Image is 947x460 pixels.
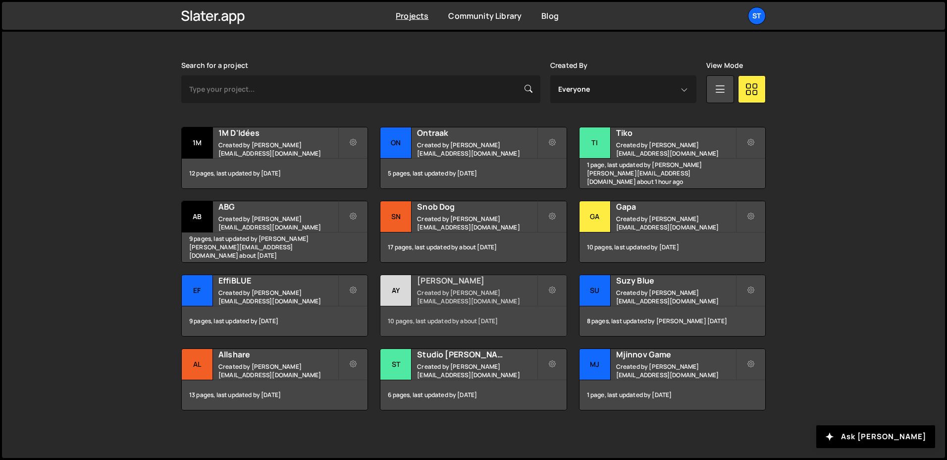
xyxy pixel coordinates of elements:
div: 1 page, last updated by [DATE] [579,380,765,410]
small: Created by [PERSON_NAME][EMAIL_ADDRESS][DOMAIN_NAME] [218,215,338,231]
div: Ef [182,275,213,306]
h2: Ontraak [417,127,536,138]
div: 1M [182,127,213,159]
div: St [380,349,412,380]
div: 6 pages, last updated by [DATE] [380,380,566,410]
h2: ABG [218,201,338,212]
h2: Studio [PERSON_NAME] [417,349,536,360]
a: On Ontraak Created by [PERSON_NAME][EMAIL_ADDRESS][DOMAIN_NAME] 5 pages, last updated by [DATE] [380,127,567,189]
a: Mj Mjinnov Game Created by [PERSON_NAME][EMAIL_ADDRESS][DOMAIN_NAME] 1 page, last updated by [DATE] [579,348,766,410]
h2: Tiko [616,127,736,138]
div: Ti [579,127,611,159]
div: AB [182,201,213,232]
button: Ask [PERSON_NAME] [816,425,935,448]
a: AB ABG Created by [PERSON_NAME][EMAIL_ADDRESS][DOMAIN_NAME] 9 pages, last updated by [PERSON_NAME... [181,201,368,263]
a: Blog [541,10,559,21]
label: View Mode [706,61,743,69]
a: Community Library [448,10,522,21]
div: 1 page, last updated by [PERSON_NAME] [PERSON_NAME][EMAIL_ADDRESS][DOMAIN_NAME] about 1 hour ago [579,159,765,188]
div: 9 pages, last updated by [DATE] [182,306,368,336]
label: Search for a project [181,61,248,69]
small: Created by [PERSON_NAME][EMAIL_ADDRESS][DOMAIN_NAME] [218,141,338,158]
h2: [PERSON_NAME] [417,275,536,286]
small: Created by [PERSON_NAME][EMAIL_ADDRESS][DOMAIN_NAME] [616,362,736,379]
small: Created by [PERSON_NAME][EMAIL_ADDRESS][DOMAIN_NAME] [417,141,536,158]
div: 10 pages, last updated by about [DATE] [380,306,566,336]
div: Sn [380,201,412,232]
div: Ga [579,201,611,232]
a: Al Allshare Created by [PERSON_NAME][EMAIL_ADDRESS][DOMAIN_NAME] 13 pages, last updated by [DATE] [181,348,368,410]
small: Created by [PERSON_NAME][EMAIL_ADDRESS][DOMAIN_NAME] [616,288,736,305]
a: Sn Snob Dog Created by [PERSON_NAME][EMAIL_ADDRESS][DOMAIN_NAME] 17 pages, last updated by about ... [380,201,567,263]
h2: Mjinnov Game [616,349,736,360]
h2: 1M D'Idées [218,127,338,138]
div: Ay [380,275,412,306]
div: 10 pages, last updated by [DATE] [579,232,765,262]
a: 1M 1M D'Idées Created by [PERSON_NAME][EMAIL_ADDRESS][DOMAIN_NAME] 12 pages, last updated by [DATE] [181,127,368,189]
a: St [748,7,766,25]
small: Created by [PERSON_NAME][EMAIL_ADDRESS][DOMAIN_NAME] [417,362,536,379]
div: 9 pages, last updated by [PERSON_NAME] [PERSON_NAME][EMAIL_ADDRESS][DOMAIN_NAME] about [DATE] [182,232,368,262]
a: Ga Gapa Created by [PERSON_NAME][EMAIL_ADDRESS][DOMAIN_NAME] 10 pages, last updated by [DATE] [579,201,766,263]
h2: EffiBLUE [218,275,338,286]
label: Created By [550,61,588,69]
div: 17 pages, last updated by about [DATE] [380,232,566,262]
a: Ef EffiBLUE Created by [PERSON_NAME][EMAIL_ADDRESS][DOMAIN_NAME] 9 pages, last updated by [DATE] [181,275,368,337]
a: Ay [PERSON_NAME] Created by [PERSON_NAME][EMAIL_ADDRESS][DOMAIN_NAME] 10 pages, last updated by a... [380,275,567,337]
small: Created by [PERSON_NAME][EMAIL_ADDRESS][DOMAIN_NAME] [417,215,536,231]
h2: Suzy Blue [616,275,736,286]
div: Su [579,275,611,306]
div: Al [182,349,213,380]
div: 13 pages, last updated by [DATE] [182,380,368,410]
h2: Allshare [218,349,338,360]
a: St Studio [PERSON_NAME] Created by [PERSON_NAME][EMAIL_ADDRESS][DOMAIN_NAME] 6 pages, last update... [380,348,567,410]
div: 8 pages, last updated by [PERSON_NAME] [DATE] [579,306,765,336]
div: On [380,127,412,159]
h2: Snob Dog [417,201,536,212]
small: Created by [PERSON_NAME][EMAIL_ADDRESS][DOMAIN_NAME] [417,288,536,305]
a: Ti Tiko Created by [PERSON_NAME][EMAIL_ADDRESS][DOMAIN_NAME] 1 page, last updated by [PERSON_NAME... [579,127,766,189]
small: Created by [PERSON_NAME][EMAIL_ADDRESS][DOMAIN_NAME] [218,288,338,305]
small: Created by [PERSON_NAME][EMAIL_ADDRESS][DOMAIN_NAME] [616,141,736,158]
small: Created by [PERSON_NAME][EMAIL_ADDRESS][DOMAIN_NAME] [616,215,736,231]
a: Projects [396,10,428,21]
input: Type your project... [181,75,540,103]
h2: Gapa [616,201,736,212]
small: Created by [PERSON_NAME][EMAIL_ADDRESS][DOMAIN_NAME] [218,362,338,379]
div: Mj [579,349,611,380]
div: 12 pages, last updated by [DATE] [182,159,368,188]
a: Su Suzy Blue Created by [PERSON_NAME][EMAIL_ADDRESS][DOMAIN_NAME] 8 pages, last updated by [PERSO... [579,275,766,337]
div: 5 pages, last updated by [DATE] [380,159,566,188]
